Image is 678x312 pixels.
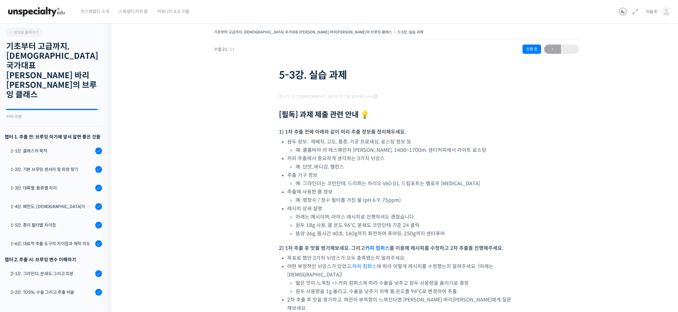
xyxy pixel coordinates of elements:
li: 뜸양 36g, 뜸시간 40초, 160g까지 회전하며 푸어링, 250g까지 센터푸어 [296,229,514,238]
strong: 2) 1차 추출 후 맛을 평가해보세요. 그리고 를 이용해 레시피를 수정하고 2차 추출을 진행해주세요. [279,245,503,251]
span: 강의로 돌아가기 [9,30,39,35]
a: 5-3강. 실습 과제 [398,30,423,34]
span: / 21 [227,47,235,52]
li: 추출에 사용한 물 정보 [287,188,514,204]
div: 진행 중 [522,45,541,54]
span: 이용주 [646,9,658,15]
a: 기초부터 고급까지, [DEMOGRAPHIC_DATA] 국가대표 [PERSON_NAME] 바리[PERSON_NAME]의 브루잉 클래스 [214,30,392,34]
h2: 기초부터 고급까지, [DEMOGRAPHIC_DATA] 국가대표 [PERSON_NAME] 바리[PERSON_NAME]의 브루잉 클래스 [6,42,102,100]
li: 예: 단맛, 바디감, 밸런스 [296,163,514,171]
a: ←이전 [544,45,561,54]
strong: [필독] 과제 제출 관련 안내 💡 [279,110,369,119]
a: 커피 컴퍼스 [365,245,390,251]
li: 목표로 했던 3가지 뉘앙스가 모두 충족됐는지 알려주세요. [287,254,514,262]
h3: 챕터 1. 추출 전: 브루잉 하기에 앞서 알면 좋은 것들 [5,133,102,141]
div: 챕터 2. 추출 시: 브루잉 변수 이해하기 [5,255,102,264]
div: 1-1강. 클래스의 목적 [11,147,93,154]
div: 1-4강. 배전도, [DEMOGRAPHIC_DATA]이 미치는 영향 [11,203,93,210]
span: 수업 21 [214,47,235,51]
li: 레시피 상세 설명 [287,204,514,238]
div: 1-3강. 대륙별, 품종별 차이 [11,185,93,191]
li: 예: 콜롬비아 라 에스페란자 [PERSON_NAME], 1400~1700m, 센터커피에서 라이트 로스팅 [296,146,514,154]
div: 95% 진행 [6,115,102,118]
li: 원두 정보: 재배지, 고도, 품종, 가공 프로세싱, 로스팅 정보 등 [287,138,514,154]
li: 떫은 맛이 느껴짐 => 커피 컴퍼스에 따라 수율을 낮추고 원두 사용량을 올리기로 결정 [296,279,514,287]
span: ← [544,45,561,53]
li: 아래는 예시이며, 아이스 레시피로 진행하셔도 괜찮습니다. [296,213,514,221]
a: 커피 컴퍼스 [352,263,377,270]
li: 예: 평창수 / 정수 필터를 거친 물 (pH 6.9, 75ppm) [296,196,514,204]
div: 1-2강. 기본 브루잉 센서리 및 취향 찾기 [11,166,93,173]
div: 2-2강. TDS%, 수율 그리고 추출 비율 [11,289,93,296]
h1: 5-3강. 실습 과제 [279,69,514,81]
strong: 1) 1차 추출 전에 아래와 같이 미리 추출 정보를 정리해두세요. [279,129,406,135]
a: 강의로 돌아가기 [6,28,43,37]
li: 추출 기구 정보 [287,171,514,188]
li: 어떤 부정적인 뉘앙스가 있었고, 에 따라 어떻게 레시피를 수정했는지 알려주세요. (아래는 [DEMOGRAPHIC_DATA]) [287,262,514,296]
div: 2-1강. 그라인더, 분쇄도 그리고 미분 [11,270,93,277]
span: 영상이 끊기[DEMOGRAPHIC_DATA] 여기를 클릭해주세요 [279,94,377,99]
li: 원두 18g 사용, 물 온도 96°C, 분쇄도 코만단테 기준 24 클릭 [296,221,514,229]
div: 1-5강. 종이 필터별 차이점 [11,222,93,229]
li: 커피 추출에서 중요하게 생각하는 3가지 뉘앙스 [287,154,514,171]
li: 예: 그라인더는 코만단테, 드리퍼는 하리오 V60 01, 드립포트는 펠로우 [MEDICAL_DATA] [296,179,514,188]
div: 1-6강. 대표적 추출 도구의 차이점과 제작 의도 [11,240,93,247]
li: 원두 사용량을 1g 올리고, 수율을 낮추기 위해 물 온도를 94°C로 변경하여 추출 [296,287,514,296]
